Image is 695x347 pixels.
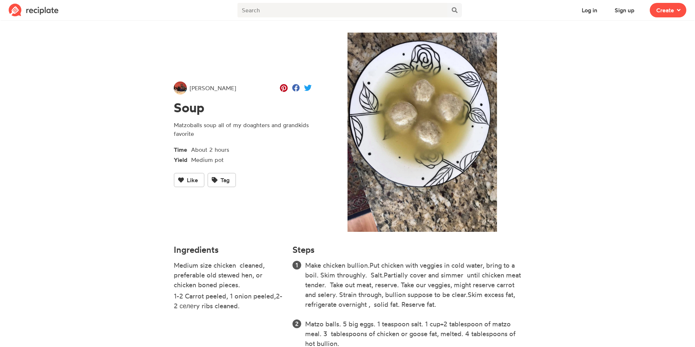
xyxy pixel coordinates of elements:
button: Create [650,3,686,17]
li: 1-2 Carrot peeled, 1 onion peeled,2-2 селеry ribs cleaned. [174,291,284,312]
span: Create [656,6,674,14]
button: Sign up [608,3,641,17]
li: Medium size chicken cleaned, preferable old stewed hen, or chicken boned pieces. [174,260,284,291]
button: Like [174,173,205,187]
span: Time [174,144,191,154]
h1: Soup [174,100,312,115]
button: Tag [207,173,236,187]
h4: Ingredients [174,245,284,255]
span: Yield [174,154,191,164]
li: Make chicken bullion.Put chicken with veggies in cold water, bring to a boil. Skim throughly. Sal... [305,260,521,309]
h4: Steps [292,245,315,255]
span: About 2 hours [191,146,229,153]
span: [PERSON_NAME] [190,84,236,92]
img: Reciplate [9,4,59,17]
p: Matzoballs soup all of my doaghters and grandkids favorite [174,121,312,138]
span: Medium pot [191,156,224,163]
a: [PERSON_NAME] [174,81,236,95]
span: Like [187,176,198,184]
input: Search [237,3,447,17]
span: Tag [220,176,229,184]
button: Log in [575,3,604,17]
img: Recipe of Soup by Sima Levin [323,33,521,232]
img: User's avatar [174,81,187,95]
